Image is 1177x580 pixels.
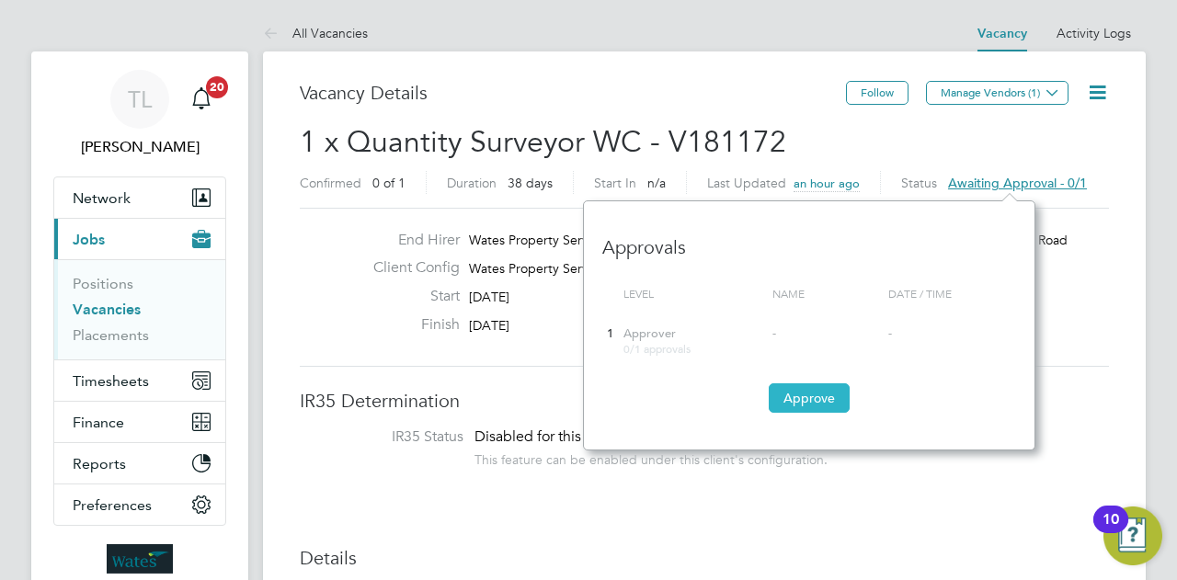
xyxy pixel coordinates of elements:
[73,372,149,390] span: Timesheets
[54,259,225,359] div: Jobs
[602,217,1016,259] h3: Approvals
[300,389,1109,413] h3: IR35 Determination
[977,26,1027,41] a: Vacancy
[469,317,509,334] span: [DATE]
[53,544,226,574] a: Go to home page
[359,287,460,306] label: Start
[359,231,460,250] label: End Hirer
[300,175,361,191] label: Confirmed
[1103,519,1119,543] div: 10
[73,231,105,248] span: Jobs
[300,546,1109,570] h3: Details
[594,175,636,191] label: Start In
[183,70,220,129] a: 20
[794,176,860,191] span: an hour ago
[73,496,152,514] span: Preferences
[300,124,786,160] span: 1 x Quantity Surveyor WC - V181172
[318,427,463,447] label: IR35 Status
[619,278,768,311] div: Level
[707,175,786,191] label: Last Updated
[901,175,937,191] label: Status
[73,414,124,431] span: Finance
[474,427,624,446] span: Disabled for this client.
[474,447,828,468] div: This feature can be enabled under this client's configuration.
[623,325,676,341] span: Approver
[54,484,225,525] button: Preferences
[107,544,173,574] img: wates-logo-retina.png
[263,25,368,41] a: All Vacancies
[888,326,1011,342] div: -
[372,175,406,191] span: 0 of 1
[73,326,149,344] a: Placements
[602,317,619,351] div: 1
[948,175,1087,191] span: Awaiting approval - 0/1
[73,455,126,472] span: Reports
[73,189,131,207] span: Network
[53,70,226,158] a: TL[PERSON_NAME]
[469,260,723,277] span: Wates Property Services Ltd (Central & N…
[300,81,846,105] h3: Vacancy Details
[73,301,141,318] a: Vacancies
[884,278,1016,311] div: Date / time
[469,289,509,305] span: [DATE]
[1103,506,1162,565] button: Open Resource Center, 10 new notifications
[769,383,850,413] button: Approve
[54,402,225,442] button: Finance
[508,175,553,191] span: 38 days
[53,136,226,158] span: Tom Langley
[359,258,460,278] label: Client Config
[54,219,225,259] button: Jobs
[73,275,133,292] a: Positions
[647,175,666,191] span: n/a
[128,87,152,111] span: TL
[623,341,691,356] span: 0/1 approvals
[926,81,1068,105] button: Manage Vendors (1)
[846,81,908,105] button: Follow
[54,177,225,218] button: Network
[54,443,225,483] button: Reports
[359,315,460,335] label: Finish
[447,175,497,191] label: Duration
[1057,25,1131,41] a: Activity Logs
[469,232,657,248] span: Wates Property Services Limited
[54,360,225,401] button: Timesheets
[768,278,884,311] div: Name
[772,326,879,342] div: -
[206,76,228,98] span: 20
